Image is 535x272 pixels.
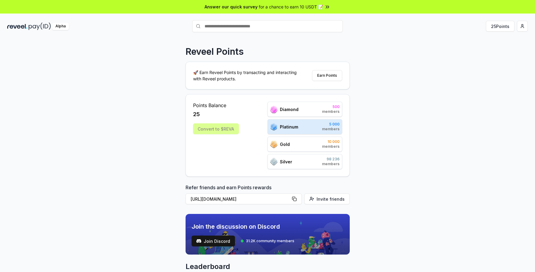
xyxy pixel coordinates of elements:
span: Platinum [280,124,298,130]
img: ranks_icon [270,141,277,148]
span: 25 [193,110,200,119]
img: ranks_icon [270,123,277,131]
span: for a chance to earn 10 USDT 📝 [259,4,323,10]
span: members [322,162,339,166]
span: members [322,109,339,114]
p: 🚀 Earn Reveel Points by transacting and interacting with Reveel products. [193,69,302,82]
span: Invite friends [317,196,345,202]
img: ranks_icon [270,106,277,113]
span: 5 000 [322,122,339,127]
span: Diamond [280,106,299,113]
span: Silver [280,159,292,165]
button: Invite friends [304,193,350,204]
button: [URL][DOMAIN_NAME] [186,193,302,204]
img: pay_id [29,23,51,30]
span: Points Balance [193,102,239,109]
span: 10 000 [322,139,339,144]
button: Join Discord [192,236,235,246]
img: ranks_icon [270,158,277,165]
span: 31.2K community members [246,239,294,243]
span: members [322,127,339,131]
div: Refer friends and earn Points rewards [186,184,350,207]
button: 25Points [486,21,515,32]
span: members [322,144,339,149]
img: discord_banner [186,214,350,255]
span: Gold [280,141,290,147]
img: test [196,239,201,243]
span: Join Discord [204,238,230,244]
button: Earn Points [312,70,342,81]
span: 500 [322,104,339,109]
span: Join the discussion on Discord [192,222,294,231]
span: 98 236 [322,157,339,162]
a: testJoin Discord [192,236,235,246]
span: Leaderboard [186,262,350,271]
span: Answer our quick survey [205,4,258,10]
img: reveel_dark [7,23,27,30]
div: Alpha [52,23,69,30]
p: Reveel Points [186,46,244,57]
